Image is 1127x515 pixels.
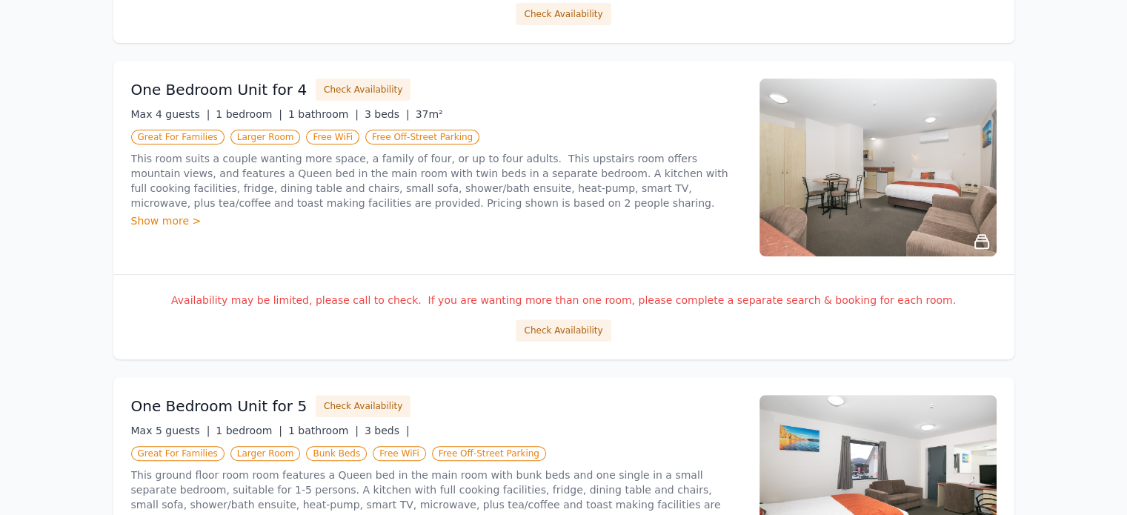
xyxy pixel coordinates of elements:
[416,108,443,120] span: 37m²
[516,3,611,25] button: Check Availability
[316,79,410,101] button: Check Availability
[365,130,479,144] span: Free Off-Street Parking
[365,425,410,436] span: 3 beds |
[131,79,307,100] h3: One Bedroom Unit for 4
[373,446,426,461] span: Free WiFi
[516,319,611,342] button: Check Availability
[131,108,210,120] span: Max 4 guests |
[131,425,210,436] span: Max 5 guests |
[131,293,997,308] p: Availability may be limited, please call to check. If you are wanting more than one room, please ...
[230,446,301,461] span: Larger Room
[365,108,410,120] span: 3 beds |
[230,130,301,144] span: Larger Room
[216,108,282,120] span: 1 bedroom |
[316,395,410,417] button: Check Availability
[306,130,359,144] span: Free WiFi
[306,446,367,461] span: Bunk Beds
[432,446,546,461] span: Free Off-Street Parking
[216,425,282,436] span: 1 bedroom |
[131,213,742,228] div: Show more >
[131,130,225,144] span: Great For Families
[131,396,307,416] h3: One Bedroom Unit for 5
[288,108,359,120] span: 1 bathroom |
[131,446,225,461] span: Great For Families
[288,425,359,436] span: 1 bathroom |
[131,151,742,210] p: This room suits a couple wanting more space, a family of four, or up to four adults. This upstair...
